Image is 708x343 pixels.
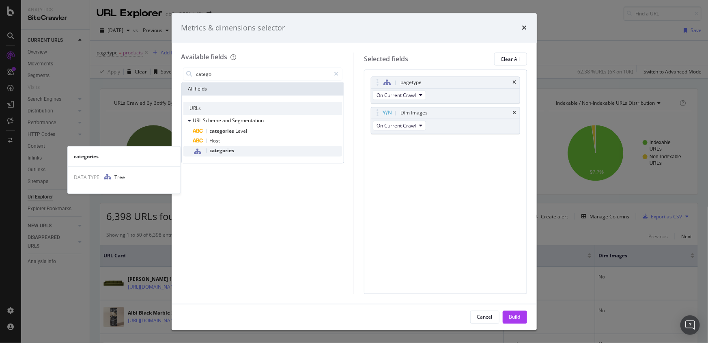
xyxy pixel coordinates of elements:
[223,117,232,124] span: and
[371,77,520,104] div: pagetypetimesOn Current Crawl
[470,311,499,324] button: Cancel
[193,117,203,124] span: URL
[67,153,180,160] div: categories
[182,83,344,96] div: All fields
[400,79,422,87] div: pagetype
[477,313,493,320] div: Cancel
[371,107,520,134] div: Dim ImagestimesOn Current Crawl
[236,128,247,135] span: Level
[400,109,428,117] div: Dim Images
[494,53,527,66] button: Clear All
[210,128,236,135] span: categories
[377,122,416,129] span: On Current Crawl
[210,147,235,154] span: categories
[172,13,537,330] div: modal
[364,54,408,64] div: Selected fields
[680,315,700,335] div: Open Intercom Messenger
[377,92,416,99] span: On Current Crawl
[210,138,220,145] span: Host
[513,111,516,116] div: times
[509,313,521,320] div: Build
[513,80,516,85] div: times
[373,91,426,100] button: On Current Crawl
[181,53,228,62] div: Available fields
[522,23,527,33] div: times
[373,121,426,131] button: On Current Crawl
[181,23,285,33] div: Metrics & dimensions selector
[196,68,331,80] input: Search by field name
[503,311,527,324] button: Build
[183,102,342,115] div: URLs
[232,117,264,124] span: Segmentation
[501,56,520,63] div: Clear All
[203,117,223,124] span: Scheme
